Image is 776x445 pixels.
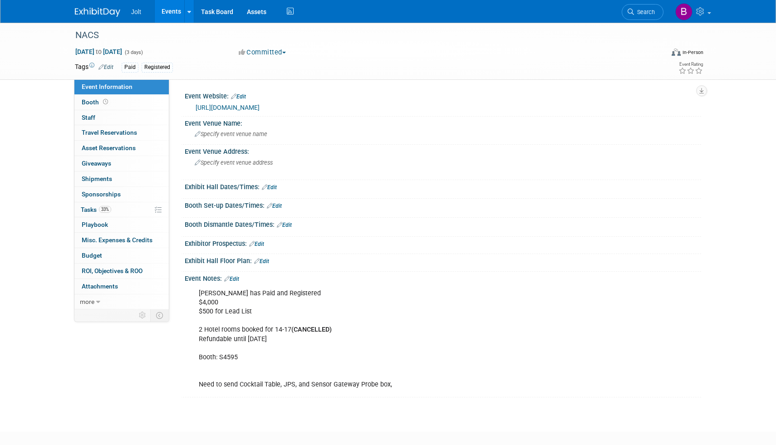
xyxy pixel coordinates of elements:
button: Committed [236,48,290,57]
span: [DATE] [DATE] [75,48,123,56]
span: Booth [82,98,110,106]
td: Tags [75,62,113,73]
a: Sponsorships [74,187,169,202]
span: Giveaways [82,160,111,167]
b: (CANCELLED) [291,326,332,333]
a: Event Information [74,79,169,94]
a: [URL][DOMAIN_NAME] [196,104,260,111]
div: Event Venue Address: [185,145,701,156]
div: In-Person [682,49,703,56]
span: Specify event venue name [195,131,267,137]
a: Edit [98,64,113,70]
a: Tasks33% [74,202,169,217]
div: Exhibit Hall Floor Plan: [185,254,701,266]
div: Booth Set-up Dates/Times: [185,199,701,210]
span: Event Information [82,83,133,90]
a: Travel Reservations [74,125,169,140]
span: Misc. Expenses & Credits [82,236,152,244]
a: more [74,294,169,309]
a: Booth [74,95,169,110]
a: Shipments [74,171,169,186]
span: Sponsorships [82,191,121,198]
a: Edit [254,258,269,264]
span: Staff [82,114,95,121]
img: Format-Inperson.png [672,49,681,56]
a: Edit [277,222,292,228]
a: Edit [267,203,282,209]
a: Asset Reservations [74,141,169,156]
div: Registered [142,63,173,72]
div: Booth Dismantle Dates/Times: [185,218,701,230]
span: Shipments [82,175,112,182]
a: ROI, Objectives & ROO [74,264,169,279]
div: Event Venue Name: [185,117,701,128]
div: Event Format [610,47,703,61]
div: [PERSON_NAME] has Paid and Registered $4,000 $500 for Lead List 2 Hotel rooms booked for 14-17 Re... [192,284,601,394]
a: Budget [74,248,169,263]
span: to [94,48,103,55]
span: Jolt [131,8,141,15]
span: (3 days) [124,49,143,55]
div: Event Notes: [185,272,701,284]
div: Event Rating [678,62,703,67]
div: Exhibitor Prospectus: [185,237,701,249]
span: Travel Reservations [82,129,137,136]
div: Paid [122,63,138,72]
span: Asset Reservations [82,144,136,152]
span: Search [634,9,655,15]
a: Misc. Expenses & Credits [74,233,169,248]
a: Edit [231,93,246,100]
span: more [80,298,94,305]
span: Booth not reserved yet [101,98,110,105]
a: Giveaways [74,156,169,171]
a: Edit [262,184,277,191]
div: NACS [72,27,650,44]
span: Budget [82,252,102,259]
a: Edit [249,241,264,247]
a: Search [622,4,663,20]
div: Exhibit Hall Dates/Times: [185,180,701,192]
img: ExhibitDay [75,8,120,17]
td: Personalize Event Tab Strip [135,309,151,321]
div: Event Website: [185,89,701,101]
a: Edit [224,276,239,282]
span: 33% [99,206,111,213]
a: Attachments [74,279,169,294]
span: Specify event venue address [195,159,273,166]
span: Attachments [82,283,118,290]
span: ROI, Objectives & ROO [82,267,142,274]
img: Brooke Valderrama [675,3,693,20]
a: Staff [74,110,169,125]
a: Playbook [74,217,169,232]
span: Tasks [81,206,111,213]
td: Toggle Event Tabs [151,309,169,321]
span: Playbook [82,221,108,228]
